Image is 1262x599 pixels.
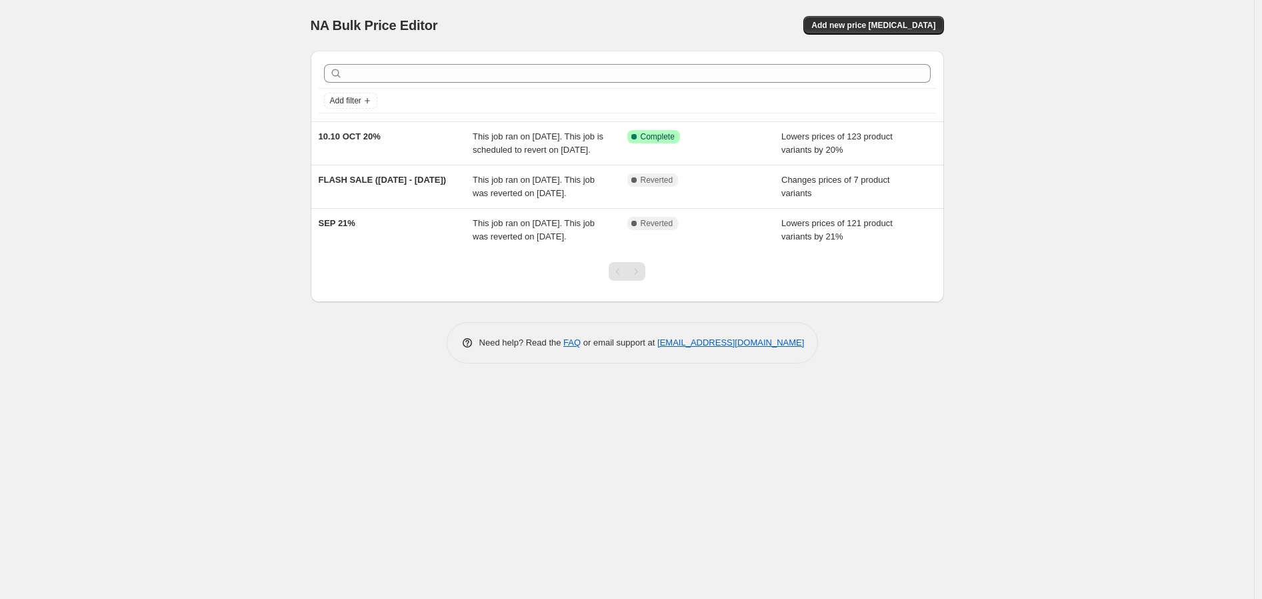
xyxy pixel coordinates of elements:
span: 10.10 OCT 20% [319,131,381,141]
span: Changes prices of 7 product variants [781,175,890,198]
span: This job ran on [DATE]. This job was reverted on [DATE]. [473,175,595,198]
span: SEP 21% [319,218,355,228]
a: [EMAIL_ADDRESS][DOMAIN_NAME] [657,338,804,348]
span: Need help? Read the [479,338,564,348]
nav: Pagination [609,262,645,281]
a: FAQ [563,338,581,348]
span: NA Bulk Price Editor [311,18,438,33]
span: Reverted [641,218,673,229]
span: This job ran on [DATE]. This job was reverted on [DATE]. [473,218,595,241]
span: or email support at [581,338,657,348]
span: Lowers prices of 121 product variants by 21% [781,218,893,241]
span: Add filter [330,95,361,106]
span: This job ran on [DATE]. This job is scheduled to revert on [DATE]. [473,131,603,155]
span: Reverted [641,175,673,185]
span: Add new price [MEDICAL_DATA] [811,20,935,31]
span: Lowers prices of 123 product variants by 20% [781,131,893,155]
span: FLASH SALE ([DATE] - [DATE]) [319,175,447,185]
button: Add new price [MEDICAL_DATA] [803,16,943,35]
span: Complete [641,131,675,142]
button: Add filter [324,93,377,109]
